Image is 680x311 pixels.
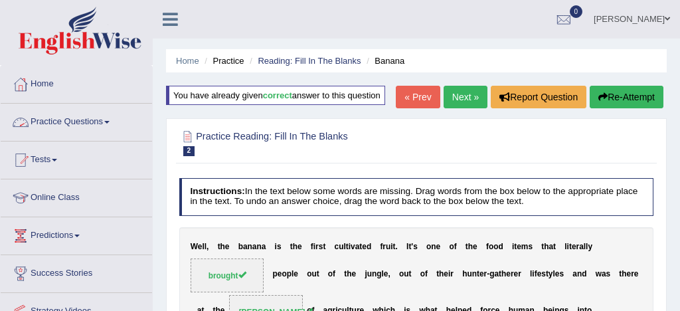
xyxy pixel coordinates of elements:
[367,268,372,278] b: u
[209,271,246,280] span: brought
[399,268,404,278] b: o
[191,259,264,292] span: Drop target
[559,268,564,278] b: s
[444,86,487,108] a: Next »
[191,242,198,251] b: W
[319,242,323,251] b: s
[462,268,467,278] b: h
[166,86,385,105] div: You have already given answer to this question
[408,268,411,278] b: t
[546,268,549,278] b: t
[467,268,471,278] b: u
[347,268,351,278] b: h
[564,242,566,251] b: l
[514,268,519,278] b: e
[205,242,207,251] b: l
[1,217,152,251] a: Predictions
[579,242,584,251] b: a
[323,242,325,251] b: t
[277,242,282,251] b: s
[431,242,436,251] b: n
[552,268,554,278] b: l
[577,268,582,278] b: n
[290,242,293,251] b: t
[313,242,315,251] b: i
[436,242,441,251] b: e
[499,268,501,278] b: t
[396,242,398,251] b: .
[411,242,413,251] b: '
[450,268,454,278] b: r
[1,179,152,213] a: Online Class
[537,268,542,278] b: e
[449,242,454,251] b: o
[549,268,553,278] b: y
[333,268,335,278] b: f
[602,268,606,278] b: a
[634,268,639,278] b: e
[243,242,248,251] b: a
[220,242,225,251] b: h
[631,268,634,278] b: r
[1,66,152,99] a: Home
[198,242,203,251] b: e
[278,268,282,278] b: e
[346,242,349,251] b: t
[512,242,514,251] b: i
[498,242,503,251] b: d
[258,56,361,66] a: Reading: Fill In The Blanks
[388,268,390,278] b: ,
[190,186,244,196] b: Instructions:
[535,268,537,278] b: f
[549,242,553,251] b: a
[396,86,440,108] a: « Prev
[380,242,382,251] b: f
[263,90,292,100] b: correct
[287,268,292,278] b: p
[179,128,473,156] h2: Practice Reading: Fill In The Blanks
[386,242,390,251] b: u
[426,242,431,251] b: o
[590,86,663,108] button: Re-Attempt
[576,242,580,251] b: r
[521,242,529,251] b: m
[493,242,498,251] b: o
[606,268,611,278] b: s
[484,268,487,278] b: r
[517,242,521,251] b: e
[273,268,278,278] b: p
[477,268,479,278] b: t
[555,268,560,278] b: e
[514,242,517,251] b: t
[262,242,266,251] b: a
[511,268,514,278] b: r
[344,268,347,278] b: t
[619,268,622,278] b: t
[256,242,261,251] b: n
[355,242,360,251] b: a
[317,268,319,278] b: t
[491,86,586,108] button: Report Question
[359,242,362,251] b: t
[381,268,383,278] b: l
[176,56,199,66] a: Home
[486,242,489,251] b: f
[352,268,357,278] b: e
[572,242,576,251] b: e
[532,268,534,278] b: i
[466,242,468,251] b: t
[292,268,294,278] b: l
[390,242,392,251] b: i
[252,242,257,251] b: a
[238,242,243,251] b: b
[311,268,316,278] b: u
[501,268,506,278] b: h
[518,268,521,278] b: r
[343,242,345,251] b: l
[218,242,220,251] b: t
[436,268,439,278] b: t
[439,268,444,278] b: h
[544,242,549,251] b: h
[586,242,588,251] b: l
[335,242,339,251] b: c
